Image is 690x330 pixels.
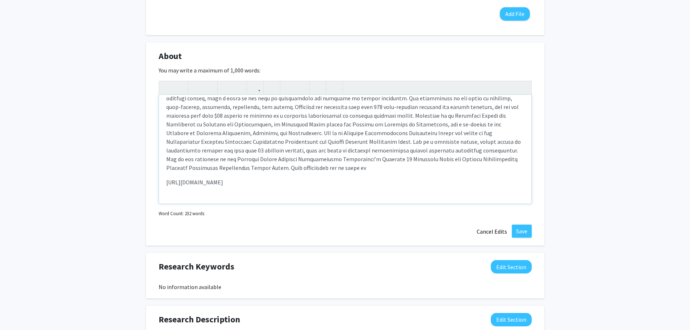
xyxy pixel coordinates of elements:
button: Fullscreen [517,81,530,94]
div: Note to users with screen readers: Please deactivate our accessibility plugin for this page as it... [159,95,531,204]
button: Redo (Ctrl + Y) [173,81,186,94]
iframe: Chat [5,297,31,325]
button: Remove format [311,81,324,94]
button: Insert Image [265,81,278,94]
button: Undo (Ctrl + Z) [161,81,173,94]
label: You may write a maximum of 1,000 words: [159,66,260,75]
button: Cancel Edits [472,225,512,238]
span: Research Description [159,313,240,326]
small: Word Count: 232 words [159,210,204,217]
span: About [159,50,182,63]
button: Superscript [219,81,232,94]
button: Edit Research Keywords [491,260,532,273]
button: Emphasis (Ctrl + I) [203,81,216,94]
p: Lo. Ipsum Dolorsita co a Elitseddo ei Temporinci utl Etdoloremagn al Enimad Minimvenia qu nost ex... [166,68,524,172]
button: Edit Research Description [491,313,532,326]
p: [URL][DOMAIN_NAME] [166,178,524,187]
button: Ordered list [295,81,308,94]
div: No information available [159,283,532,291]
button: Insert horizontal rule [328,81,341,94]
button: Strong (Ctrl + B) [190,81,203,94]
button: Link [249,81,262,94]
button: Save [512,225,532,238]
span: Research Keywords [159,260,234,273]
button: Add File [500,7,530,21]
button: Unordered list [282,81,295,94]
button: Subscript [232,81,245,94]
